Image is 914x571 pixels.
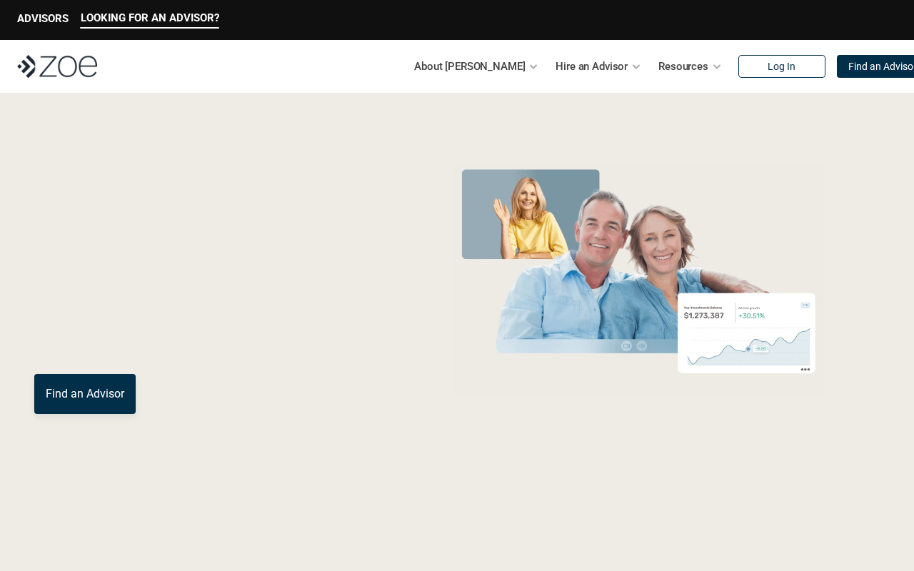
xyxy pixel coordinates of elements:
p: ADVISORS [17,12,69,25]
p: Hire an Advisor [556,56,628,77]
a: Log In [738,55,825,78]
p: Log In [768,61,795,73]
p: Resources [658,56,708,77]
span: with a Financial Advisor [34,206,323,308]
p: About [PERSON_NAME] [414,56,525,77]
p: Find an Advisor [46,387,124,400]
img: Zoe Financial Hero Image [448,163,829,395]
span: Grow Your Wealth [34,158,352,213]
p: LOOKING FOR AN ADVISOR? [81,11,219,24]
a: Find an Advisor [34,374,136,414]
p: You deserve an advisor you can trust. [PERSON_NAME], hire, and invest with vetted, fiduciary, fin... [34,323,398,357]
em: The information in the visuals above is for illustrative purposes only and does not represent an ... [441,403,837,411]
